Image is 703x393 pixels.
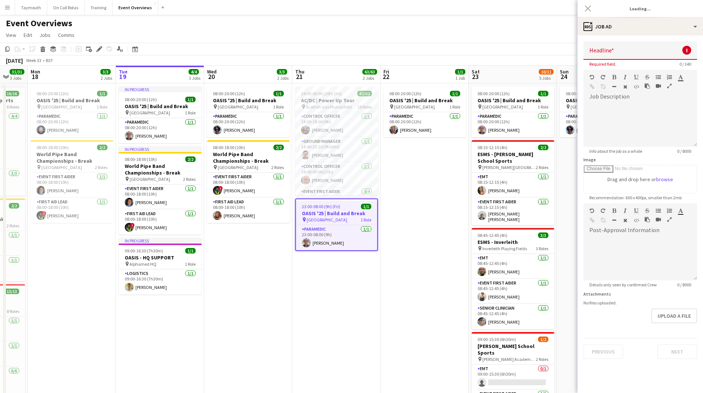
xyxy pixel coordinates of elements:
[37,145,69,150] span: 08:00-18:00 (10h)
[482,104,523,110] span: [GEOGRAPHIC_DATA]
[10,75,24,81] div: 3 Jobs
[119,269,201,294] app-card-role: Logistics1/109:00-16:30 (7h30m)[PERSON_NAME]
[538,91,548,96] span: 1/1
[449,104,460,110] span: 1 Role
[119,238,201,294] app-job-card: In progress09:00-16:30 (7h30m)1/1OASIS - HQ SUPPORT Alphamed HQ1 RoleLogistics1/109:00-16:30 (7h3...
[6,18,72,29] h1: Event Overviews
[207,86,290,137] div: 08:00-20:00 (12h)1/1OASIS '25 | Build and Break [GEOGRAPHIC_DATA]1 RoleParamedic1/108:00-20:00 (1...
[119,146,201,152] div: In progress
[472,97,554,104] h3: OASIS '25 | Build and Break
[578,18,703,35] div: Job Ad
[37,91,69,96] span: 08:00-20:00 (12h)
[560,86,642,137] app-job-card: 08:00-20:00 (12h)1/1OASIS '25 | Build and Break [GEOGRAPHIC_DATA]1 RoleParamedic1/108:00-20:00 (1...
[119,146,201,235] app-job-card: In progress08:00-18:00 (10h)2/2World Pipe Band Championships - Break [GEOGRAPHIC_DATA]2 RolesEven...
[560,97,642,104] h3: OASIS '25 | Build and Break
[478,337,516,342] span: 09:00-15:30 (6h30m)
[363,75,377,81] div: 2 Jobs
[645,83,650,89] button: Paste as plain text
[30,72,40,81] span: 18
[185,97,196,102] span: 1/1
[583,282,663,287] span: Details only seen by confirmed Crew
[207,112,290,137] app-card-role: Paramedic1/108:00-20:00 (12h)[PERSON_NAME]
[472,279,554,304] app-card-role: Event First Aider1/108:45-12:45 (4h)[PERSON_NAME]
[277,75,289,81] div: 2 Jobs
[472,86,554,137] app-job-card: 08:00-20:00 (12h)1/1OASIS '25 | Build and Break [GEOGRAPHIC_DATA]1 RoleParamedic1/108:00-20:00 (1...
[207,140,290,223] app-job-card: 08:00-18:00 (10h)2/2World Pipe Band Championships - Break [GEOGRAPHIC_DATA]2 RolesEvent First Aid...
[185,110,196,116] span: 1 Role
[95,165,107,170] span: 2 Roles
[450,91,460,96] span: 1/1
[589,208,595,214] button: Undo
[295,137,378,162] app-card-role: Ground Manager1/114:00-23:30 (9h30m)[PERSON_NAME]
[671,148,697,154] span: 0 / 8000
[560,112,642,137] app-card-role: Paramedic1/108:00-20:00 (12h)[PERSON_NAME]
[118,72,128,81] span: 19
[130,176,170,182] span: [GEOGRAPHIC_DATA]
[42,211,46,216] span: !
[273,104,284,110] span: 1 Role
[125,97,157,102] span: 08:00-20:00 (12h)
[31,112,113,137] app-card-role: Paramedic1/108:00-20:00 (12h)[PERSON_NAME]
[671,282,697,287] span: 0 / 8000
[455,75,465,81] div: 1 Job
[634,84,639,90] button: HTML Code
[651,308,697,323] button: Upload a file
[472,239,554,245] h3: ESMS - Inverleith
[536,246,548,251] span: 3 Roles
[47,0,85,15] button: On Call Rotas
[294,72,304,81] span: 21
[361,217,371,223] span: 1 Role
[611,208,617,214] button: Bold
[538,145,548,150] span: 2/2
[185,261,196,267] span: 1 Role
[277,69,287,75] span: 3/3
[472,112,554,137] app-card-role: Paramedic1/108:00-20:00 (12h)[PERSON_NAME]
[271,165,284,170] span: 2 Roles
[273,91,284,96] span: 1/1
[361,204,371,209] span: 1/1
[611,74,617,80] button: Bold
[31,140,113,223] app-job-card: 08:00-18:00 (10h)2/2World Pipe Band Championships - Break [GEOGRAPHIC_DATA]2 RolesEvent First Aid...
[667,74,672,80] button: Ordered List
[206,72,217,81] span: 20
[623,217,628,223] button: Clear Formatting
[678,208,683,214] button: Text Color
[394,104,435,110] span: [GEOGRAPHIC_DATA]
[15,0,47,15] button: Taymouth
[472,140,554,225] app-job-card: 08:15-12:15 (4h)2/2ESMS - [PERSON_NAME] School Sports [PERSON_NAME][GEOGRAPHIC_DATA]2 RolesEMT1/1...
[218,104,258,110] span: [GEOGRAPHIC_DATA]
[538,104,548,110] span: 1 Role
[472,228,554,329] app-job-card: 08:45-12:45 (4h)3/3ESMS - Inverleith Inverleith Playing Fields3 RolesEMT1/108:45-12:45 (4h)[PERSO...
[85,0,113,15] button: Training
[55,30,77,40] a: Comms
[119,103,201,110] h3: OASIS '25 | Build and Break
[130,261,156,267] span: Alphamed HQ
[472,365,554,390] app-card-role: EMT0/109:00-15:30 (6h30m)
[119,254,201,261] h3: OASIS - HQ SUPPORT
[119,86,201,92] div: In progress
[656,217,661,223] button: Insert video
[213,91,245,96] span: 08:00-20:00 (12h)
[97,104,107,110] span: 1 Role
[673,61,697,67] span: 0 / 140
[382,72,389,81] span: 22
[296,210,377,217] h3: OASIS '25 | Build and Break
[538,337,548,342] span: 1/2
[41,165,82,170] span: [GEOGRAPHIC_DATA]
[362,69,377,75] span: 63/63
[189,75,200,81] div: 3 Jobs
[296,225,377,250] app-card-role: Paramedic1/123:00-08:00 (9h)[PERSON_NAME]
[185,156,196,162] span: 2/2
[295,86,378,196] app-job-card: 14:00-00:00 (10h) (Fri)62/62AC/DC | Power Up Tour Scottish Gas Murrayfield18 RolesControl Officer...
[472,343,554,356] h3: [PERSON_NAME] School Sports
[634,208,639,214] button: Underline
[536,356,548,362] span: 2 Roles
[678,74,683,80] button: Text Color
[295,199,378,251] div: 23:00-08:00 (9h) (Fri)1/1OASIS '25 | Build and Break [GEOGRAPHIC_DATA]1 RoleParamedic1/123:00-08:...
[623,84,628,90] button: Clear Formatting
[213,145,245,150] span: 08:00-18:00 (10h)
